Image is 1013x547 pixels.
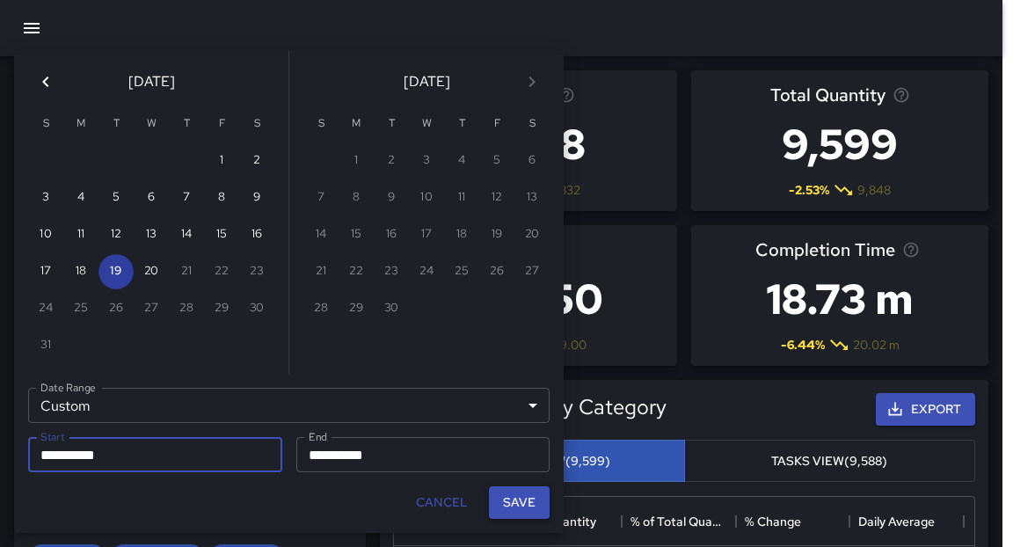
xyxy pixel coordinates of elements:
span: Tuesday [375,106,407,142]
button: Cancel [409,486,475,519]
span: Wednesday [135,106,167,142]
button: 7 [169,180,204,215]
span: Thursday [171,106,202,142]
button: 18 [63,254,98,289]
label: End [309,429,327,444]
button: 20 [134,254,169,289]
span: [DATE] [404,69,450,94]
span: Monday [65,106,97,142]
button: 9 [239,180,274,215]
button: 19 [98,254,134,289]
button: 4 [63,180,98,215]
button: 5 [98,180,134,215]
button: 15 [204,217,239,252]
span: Saturday [241,106,273,142]
button: Save [489,486,550,519]
span: Wednesday [411,106,442,142]
button: 3 [28,180,63,215]
button: 12 [98,217,134,252]
button: 8 [204,180,239,215]
button: 14 [169,217,204,252]
button: 16 [239,217,274,252]
button: 10 [28,217,63,252]
span: Thursday [446,106,477,142]
span: Sunday [30,106,62,142]
span: Friday [206,106,237,142]
button: 17 [28,254,63,289]
label: Date Range [40,380,96,395]
button: 13 [134,217,169,252]
span: [DATE] [128,69,175,94]
button: 2 [239,143,274,179]
span: Monday [340,106,372,142]
div: Custom [28,388,550,423]
span: Saturday [516,106,548,142]
button: 11 [63,217,98,252]
label: Start [40,429,64,444]
button: 6 [134,180,169,215]
span: Sunday [305,106,337,142]
button: 1 [204,143,239,179]
span: Friday [481,106,513,142]
button: Previous month [28,64,63,99]
span: Tuesday [100,106,132,142]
